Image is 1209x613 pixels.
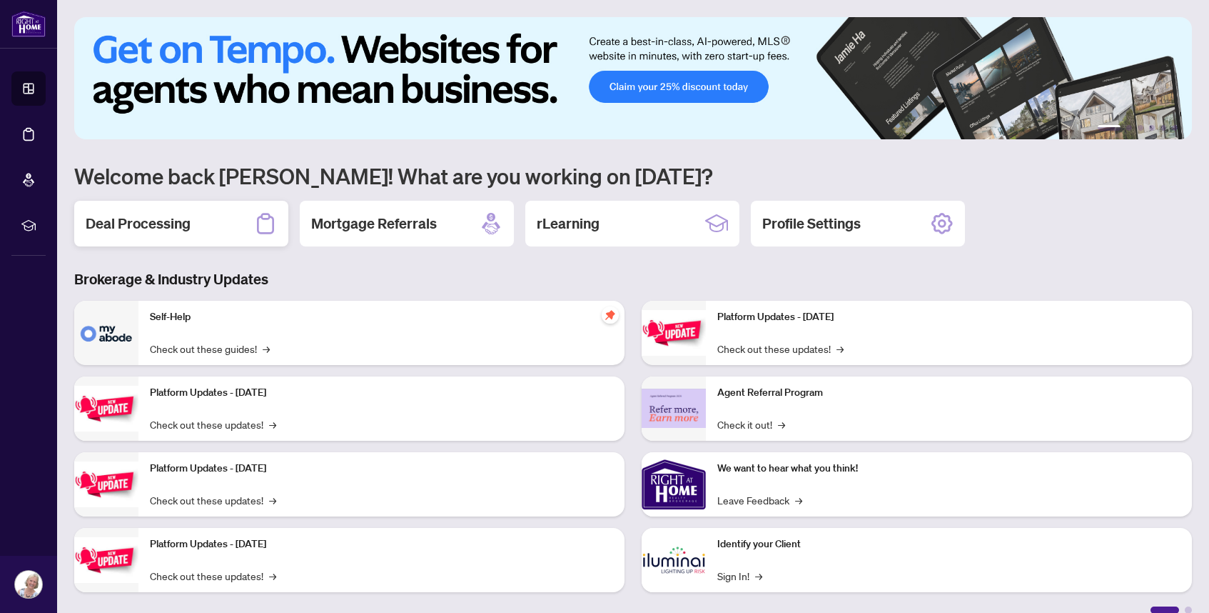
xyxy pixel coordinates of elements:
h3: Brokerage & Industry Updates [74,269,1192,289]
h1: Welcome back [PERSON_NAME]! What are you working on [DATE]? [74,162,1192,189]
button: 5 [1160,125,1166,131]
a: Check out these updates!→ [150,492,276,508]
button: 4 [1149,125,1155,131]
h2: Deal Processing [86,214,191,234]
p: Agent Referral Program [717,385,1180,401]
img: Self-Help [74,301,138,365]
p: Platform Updates - [DATE] [150,461,613,477]
img: Platform Updates - July 8, 2025 [74,537,138,582]
img: logo [11,11,46,37]
a: Check out these guides!→ [150,341,270,357]
a: Sign In!→ [717,568,762,584]
p: We want to hear what you think! [717,461,1180,477]
img: We want to hear what you think! [642,452,706,517]
a: Check it out!→ [717,417,785,432]
img: Platform Updates - July 21, 2025 [74,462,138,507]
a: Check out these updates!→ [150,568,276,584]
button: 2 [1126,125,1132,131]
span: → [269,417,276,432]
span: → [836,341,844,357]
img: Identify your Client [642,528,706,592]
img: Agent Referral Program [642,389,706,428]
p: Identify your Client [717,537,1180,552]
img: Profile Icon [15,571,42,598]
span: → [269,568,276,584]
img: Platform Updates - September 16, 2025 [74,386,138,431]
img: Slide 0 [74,17,1192,139]
a: Check out these updates!→ [150,417,276,432]
h2: rLearning [537,214,600,234]
span: → [795,492,802,508]
p: Self-Help [150,309,613,325]
span: → [263,341,270,357]
span: pushpin [602,306,619,324]
span: → [778,417,785,432]
p: Platform Updates - [DATE] [717,309,1180,325]
h2: Profile Settings [762,214,861,234]
p: Platform Updates - [DATE] [150,385,613,401]
button: 6 [1172,125,1178,131]
span: → [269,492,276,508]
h2: Mortgage Referrals [311,214,437,234]
button: Open asap [1152,563,1195,606]
img: Platform Updates - June 23, 2025 [642,310,706,355]
button: 1 [1098,125,1121,131]
span: → [755,568,762,584]
a: Leave Feedback→ [717,492,802,508]
button: 3 [1138,125,1143,131]
a: Check out these updates!→ [717,341,844,357]
p: Platform Updates - [DATE] [150,537,613,552]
